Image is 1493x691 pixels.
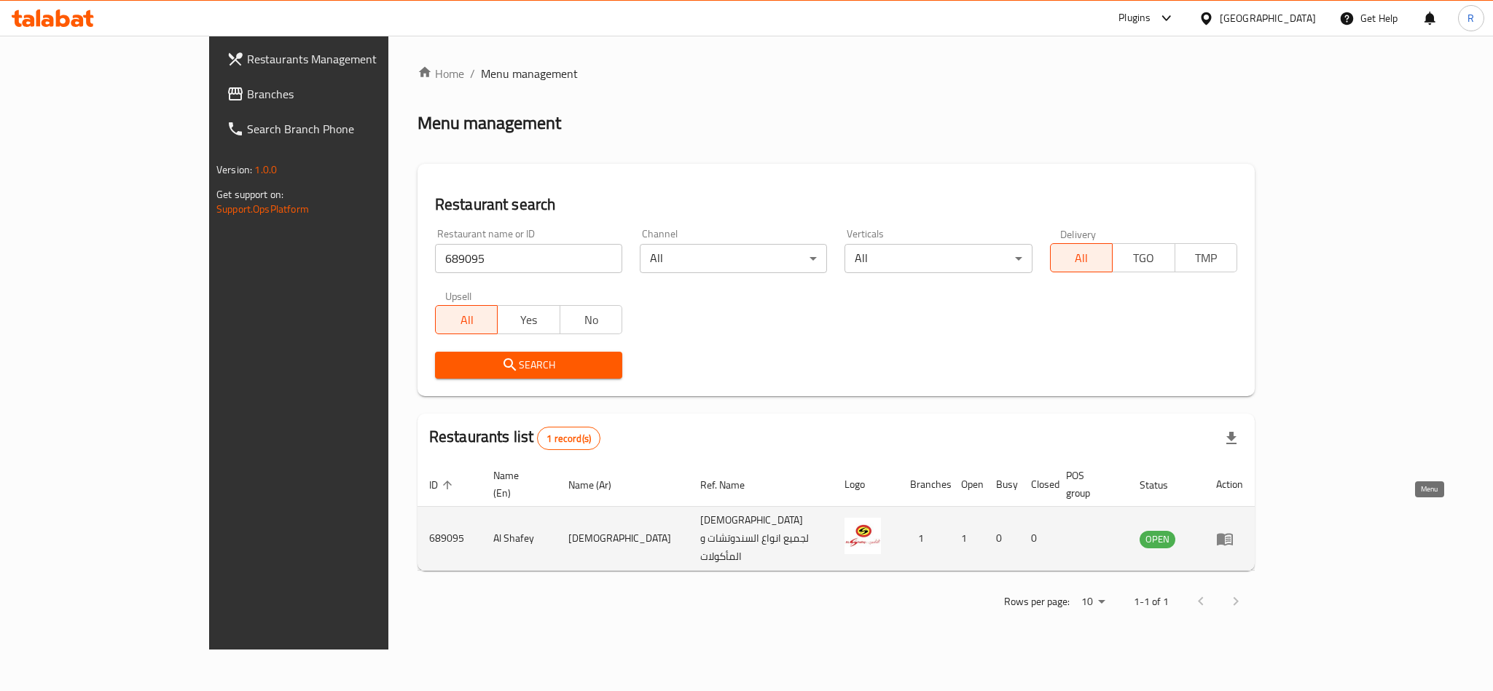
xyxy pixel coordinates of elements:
[215,42,458,76] a: Restaurants Management
[418,111,561,135] h2: Menu management
[482,507,557,571] td: Al Shafey
[845,244,1032,273] div: All
[538,432,600,446] span: 1 record(s)
[1220,10,1316,26] div: [GEOGRAPHIC_DATA]
[898,462,949,507] th: Branches
[537,427,600,450] div: Total records count
[984,462,1019,507] th: Busy
[1075,591,1110,613] div: Rows per page:
[1019,507,1054,571] td: 0
[470,65,475,82] li: /
[445,291,472,301] label: Upsell
[557,507,689,571] td: [DEMOGRAPHIC_DATA]
[215,111,458,146] a: Search Branch Phone
[984,507,1019,571] td: 0
[247,50,447,68] span: Restaurants Management
[215,76,458,111] a: Branches
[1140,531,1175,548] span: OPEN
[429,476,457,494] span: ID
[1050,243,1113,272] button: All
[845,518,881,554] img: Al Shafey
[566,309,616,331] span: No
[1214,421,1249,456] div: Export file
[1175,243,1237,272] button: TMP
[435,305,498,334] button: All
[216,160,252,179] span: Version:
[497,305,560,334] button: Yes
[1057,248,1107,269] span: All
[481,65,578,82] span: Menu management
[493,467,539,502] span: Name (En)
[1118,248,1169,269] span: TGO
[254,160,277,179] span: 1.0.0
[949,462,984,507] th: Open
[1134,593,1169,611] p: 1-1 of 1
[640,244,827,273] div: All
[1112,243,1175,272] button: TGO
[247,85,447,103] span: Branches
[429,426,600,450] h2: Restaurants list
[898,507,949,571] td: 1
[1181,248,1231,269] span: TMP
[435,194,1237,216] h2: Restaurant search
[1019,462,1054,507] th: Closed
[689,507,833,571] td: [DEMOGRAPHIC_DATA] لجميع انواع السندوتشات و المأكولات
[247,120,447,138] span: Search Branch Phone
[1060,229,1097,239] label: Delivery
[418,65,1255,82] nav: breadcrumb
[568,476,630,494] span: Name (Ar)
[1467,10,1474,26] span: R
[949,507,984,571] td: 1
[1004,593,1070,611] p: Rows per page:
[447,356,611,374] span: Search
[833,462,898,507] th: Logo
[503,309,554,331] span: Yes
[418,462,1255,571] table: enhanced table
[560,305,622,334] button: No
[216,185,283,204] span: Get support on:
[1140,476,1187,494] span: Status
[435,352,622,379] button: Search
[442,309,492,331] span: All
[1118,9,1151,27] div: Plugins
[1066,467,1110,502] span: POS group
[700,476,764,494] span: Ref. Name
[435,244,622,273] input: Search for restaurant name or ID..
[216,200,309,218] a: Support.OpsPlatform
[1204,462,1255,507] th: Action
